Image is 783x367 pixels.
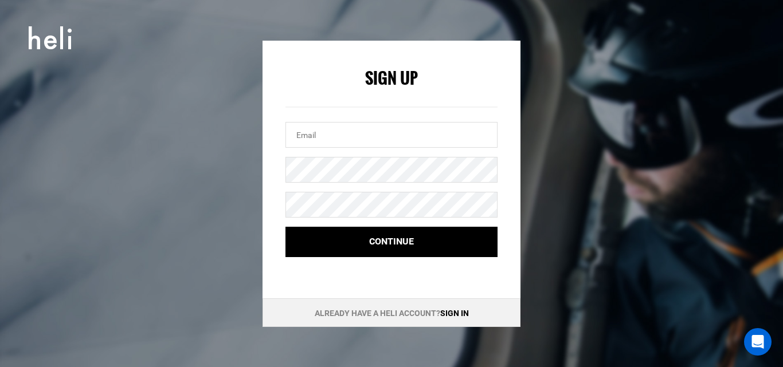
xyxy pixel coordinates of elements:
[285,69,498,87] h2: Sign Up
[744,328,772,356] div: Open Intercom Messenger
[285,227,498,257] button: Continue
[263,298,520,327] div: Already have a Heli account?
[285,122,498,148] input: Email
[440,309,469,318] a: Sign in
